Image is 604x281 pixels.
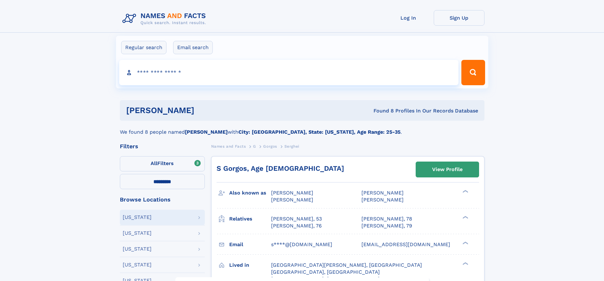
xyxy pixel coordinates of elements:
[253,142,256,150] a: G
[263,144,277,149] span: Gorgos
[121,41,166,54] label: Regular search
[271,190,313,196] span: [PERSON_NAME]
[123,231,152,236] div: [US_STATE]
[229,214,271,224] h3: Relatives
[271,215,322,222] a: [PERSON_NAME], 53
[126,106,284,114] h1: [PERSON_NAME]
[461,261,469,265] div: ❯
[284,144,299,149] span: Serghei
[217,164,344,172] a: S Gorgos, Age [DEMOGRAPHIC_DATA]
[461,215,469,219] div: ❯
[120,10,211,27] img: Logo Names and Facts
[284,107,478,114] div: Found 8 Profiles In Our Records Database
[211,142,246,150] a: Names and Facts
[120,156,205,171] label: Filters
[120,197,205,202] div: Browse Locations
[361,222,412,229] a: [PERSON_NAME], 79
[123,246,152,252] div: [US_STATE]
[271,262,422,268] span: [GEOGRAPHIC_DATA][PERSON_NAME], [GEOGRAPHIC_DATA]
[361,215,412,222] a: [PERSON_NAME], 78
[238,129,400,135] b: City: [GEOGRAPHIC_DATA], State: [US_STATE], Age Range: 25-35
[434,10,484,26] a: Sign Up
[119,60,459,85] input: search input
[253,144,256,149] span: G
[271,222,322,229] a: [PERSON_NAME], 76
[229,239,271,250] h3: Email
[120,144,205,149] div: Filters
[185,129,228,135] b: [PERSON_NAME]
[123,262,152,267] div: [US_STATE]
[123,215,152,220] div: [US_STATE]
[229,260,271,271] h3: Lived in
[173,41,213,54] label: Email search
[361,197,404,203] span: [PERSON_NAME]
[461,189,469,194] div: ❯
[361,241,450,247] span: [EMAIL_ADDRESS][DOMAIN_NAME]
[151,160,157,166] span: All
[271,197,313,203] span: [PERSON_NAME]
[383,10,434,26] a: Log In
[461,60,485,85] button: Search Button
[120,121,484,136] div: We found 8 people named with .
[271,269,380,275] span: [GEOGRAPHIC_DATA], [GEOGRAPHIC_DATA]
[263,142,277,150] a: Gorgos
[432,162,463,177] div: View Profile
[361,190,404,196] span: [PERSON_NAME]
[416,162,479,177] a: View Profile
[229,188,271,198] h3: Also known as
[461,241,469,245] div: ❯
